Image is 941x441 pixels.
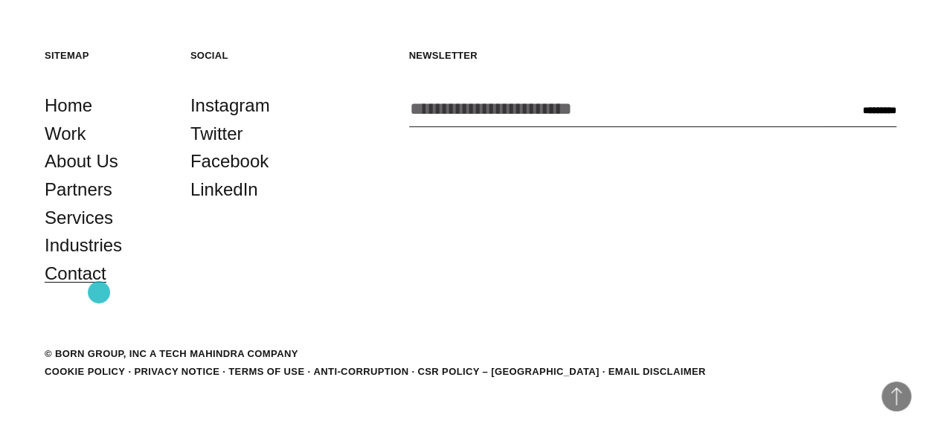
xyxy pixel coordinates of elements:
div: © BORN GROUP, INC A Tech Mahindra Company [45,347,298,361]
h5: Sitemap [45,49,168,62]
button: Back to Top [881,382,911,411]
a: Work [45,120,86,148]
a: CSR POLICY – [GEOGRAPHIC_DATA] [417,366,599,377]
a: LinkedIn [190,176,258,204]
a: About Us [45,147,118,176]
a: Facebook [190,147,269,176]
a: Email Disclaimer [608,366,706,377]
a: Partners [45,176,112,204]
a: Home [45,91,92,120]
h5: Newsletter [409,49,896,62]
a: Twitter [190,120,243,148]
a: Privacy Notice [134,366,219,377]
h5: Social [190,49,314,62]
a: Cookie Policy [45,366,125,377]
a: Terms of Use [228,366,304,377]
a: Contact [45,260,106,288]
a: Services [45,204,113,232]
a: Industries [45,231,122,260]
a: Instagram [190,91,270,120]
a: Anti-Corruption [313,366,408,377]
